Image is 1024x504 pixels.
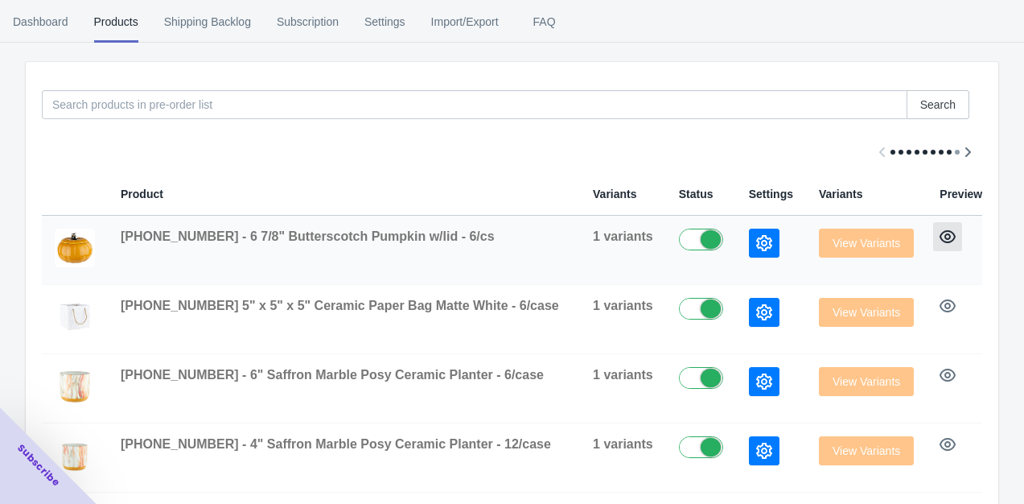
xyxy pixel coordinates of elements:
[121,299,559,312] span: [PHONE_NUMBER] 5" x 5" x 5" Ceramic Paper Bag Matte White - 6/case
[14,441,63,490] span: Subscribe
[121,368,544,382] span: [PHONE_NUMBER] - 6" Saffron Marble Posy Ceramic Planter - 6/case
[55,367,95,406] img: 7619-06-3044.jpg
[55,229,95,267] img: 7406-06-3043_1.jpg
[121,229,495,243] span: [PHONE_NUMBER] - 6 7/8" Butterscotch Pumpkin w/lid - 6/cs
[121,188,163,200] span: Product
[164,1,251,43] span: Shipping Backlog
[593,229,653,243] span: 1 variants
[431,1,499,43] span: Import/Export
[593,437,653,451] span: 1 variants
[364,1,405,43] span: Settings
[907,90,969,119] button: Search
[121,437,551,451] span: [PHONE_NUMBER] - 4" Saffron Marble Posy Ceramic Planter - 12/case
[94,1,138,43] span: Products
[277,1,339,43] span: Subscription
[679,188,714,200] span: Status
[819,188,862,200] span: Variants
[13,1,68,43] span: Dashboard
[953,138,982,167] button: Scroll table right one column
[940,188,982,200] span: Preview
[42,90,907,119] input: Search products in pre-order list
[55,298,95,337] img: 7428-06-222.jpg
[593,188,636,200] span: Variants
[593,299,653,312] span: 1 variants
[749,188,793,200] span: Settings
[524,1,565,43] span: FAQ
[593,368,653,382] span: 1 variants
[920,98,956,111] span: Search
